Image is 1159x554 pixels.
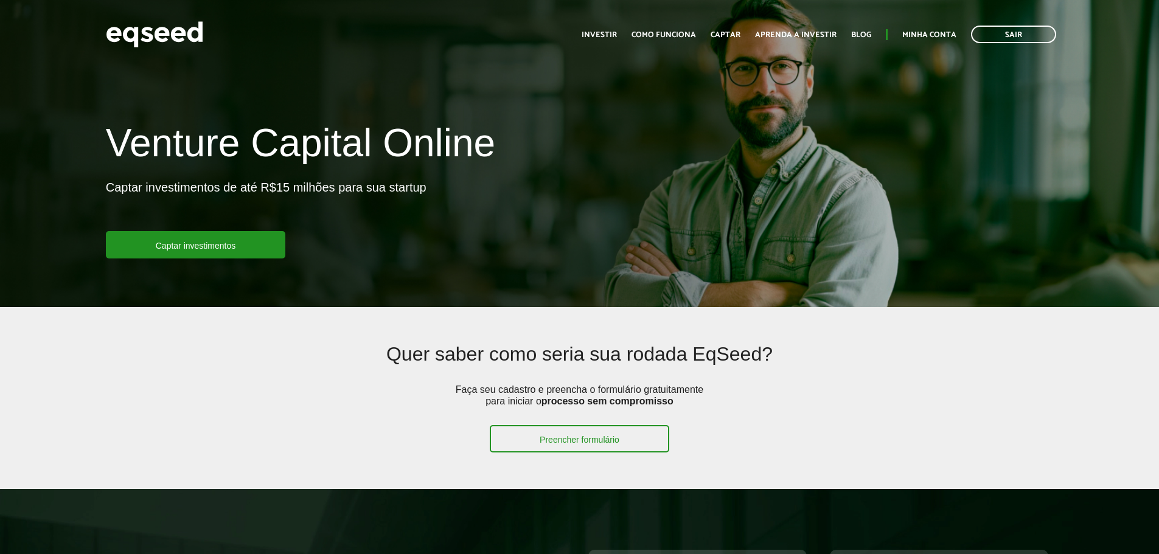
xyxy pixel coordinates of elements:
[541,396,673,406] strong: processo sem compromisso
[106,122,495,170] h1: Venture Capital Online
[202,344,956,383] h2: Quer saber como seria sua rodada EqSeed?
[632,31,696,39] a: Como funciona
[106,18,203,50] img: EqSeed
[902,31,956,39] a: Minha conta
[106,180,426,231] p: Captar investimentos de até R$15 milhões para sua startup
[490,425,669,452] a: Preencher formulário
[711,31,740,39] a: Captar
[851,31,871,39] a: Blog
[755,31,837,39] a: Aprenda a investir
[106,231,286,258] a: Captar investimentos
[582,31,617,39] a: Investir
[451,384,707,425] p: Faça seu cadastro e preencha o formulário gratuitamente para iniciar o
[971,26,1056,43] a: Sair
